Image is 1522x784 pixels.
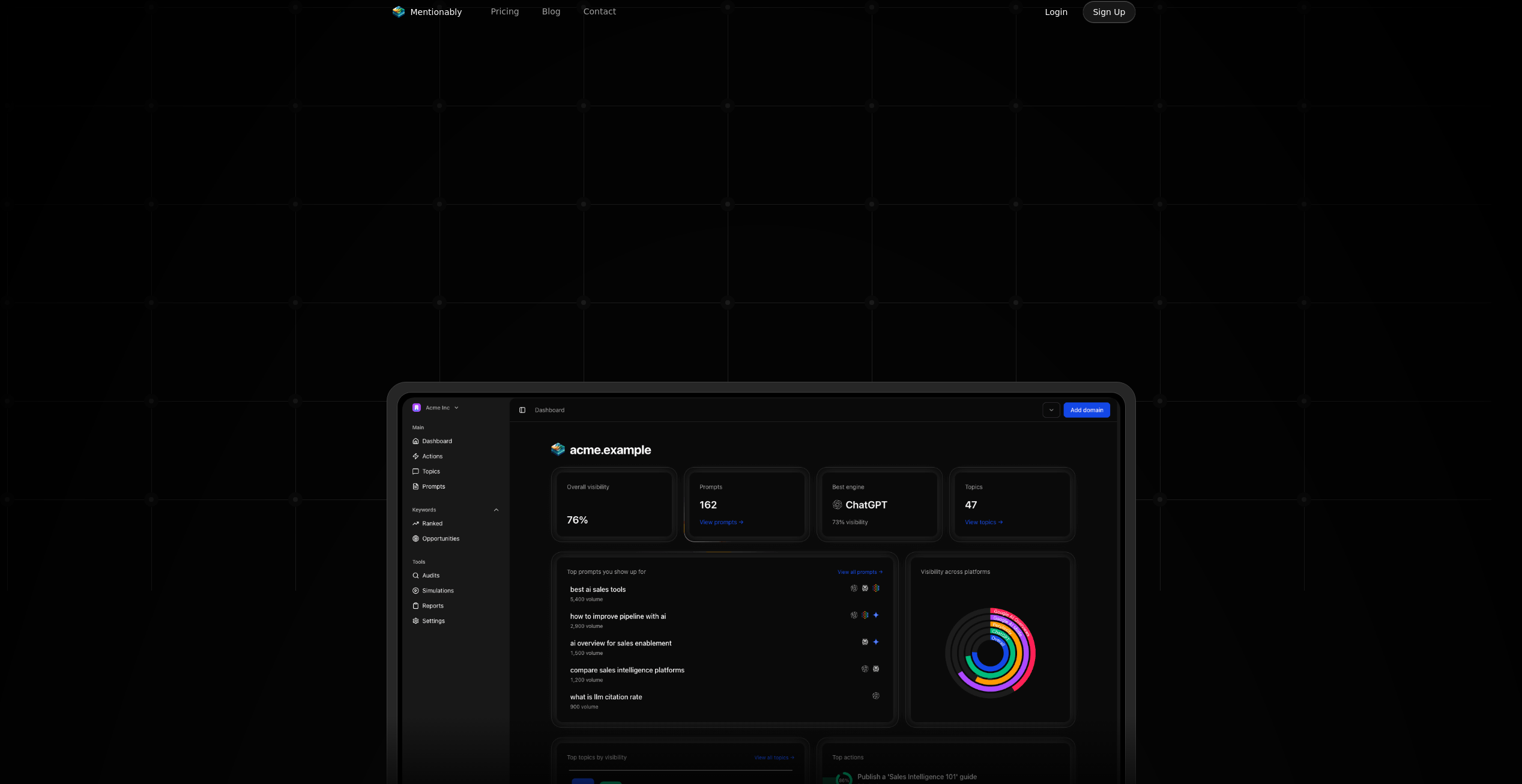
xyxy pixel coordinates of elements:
[411,6,462,18] span: Mentionably
[391,6,406,18] img: Mentionably logo
[533,2,570,21] a: Blog
[482,2,529,21] a: Pricing
[1083,1,1135,23] button: Sign Up
[574,2,626,21] a: Contact
[1035,1,1078,23] button: Login
[387,4,467,20] a: Mentionably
